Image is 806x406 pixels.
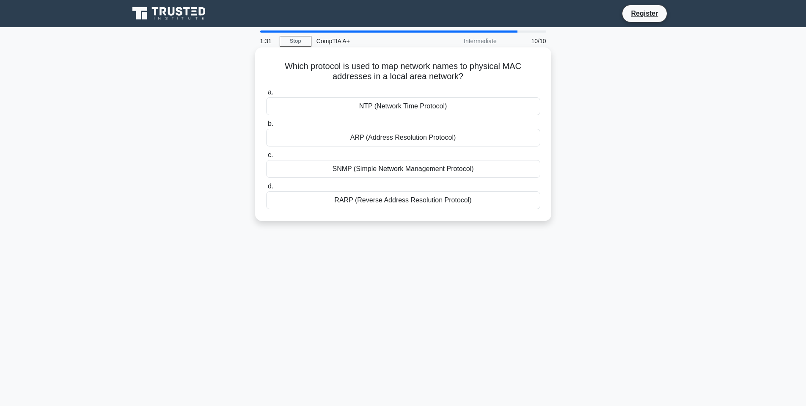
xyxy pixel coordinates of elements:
span: b. [268,120,273,127]
div: RARP (Reverse Address Resolution Protocol) [266,191,540,209]
div: 10/10 [502,33,551,50]
a: Stop [280,36,311,47]
div: SNMP (Simple Network Management Protocol) [266,160,540,178]
div: 1:31 [255,33,280,50]
div: CompTIA A+ [311,33,428,50]
h5: Which protocol is used to map network names to physical MAC addresses in a local area network? [265,61,541,82]
a: Register [626,8,663,19]
span: a. [268,88,273,96]
div: NTP (Network Time Protocol) [266,97,540,115]
span: c. [268,151,273,158]
div: ARP (Address Resolution Protocol) [266,129,540,146]
span: d. [268,182,273,190]
div: Intermediate [428,33,502,50]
